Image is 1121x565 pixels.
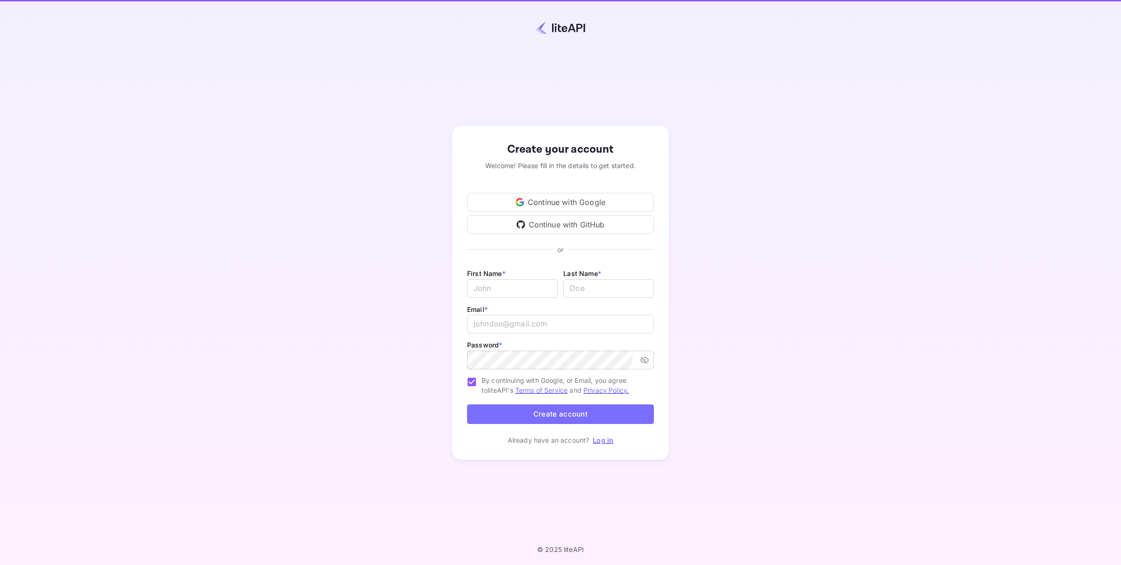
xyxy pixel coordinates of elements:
[537,545,584,553] p: © 2025 liteAPI
[467,305,488,313] label: Email
[467,404,654,424] button: Create account
[515,386,568,394] a: Terms of Service
[467,341,502,349] label: Password
[467,193,654,212] div: Continue with Google
[636,352,653,368] button: toggle password visibility
[467,279,558,298] input: John
[563,279,654,298] input: Doe
[467,161,654,170] div: Welcome! Please fill in the details to get started.
[467,141,654,158] div: Create your account
[467,269,505,277] label: First Name
[583,386,629,394] a: Privacy Policy.
[508,435,589,445] p: Already have an account?
[593,436,613,444] a: Log in
[482,375,646,395] span: By continuing with Google, or Email, you agree to liteAPI's and
[563,269,601,277] label: Last Name
[467,315,654,333] input: johndoe@gmail.com
[467,215,654,234] div: Continue with GitHub
[536,21,585,35] img: liteapi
